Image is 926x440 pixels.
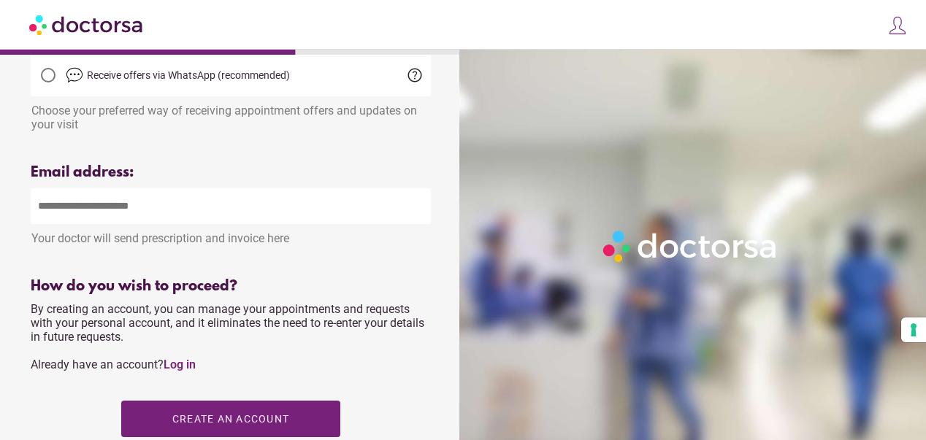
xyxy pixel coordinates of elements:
img: Doctorsa.com [29,8,145,41]
img: chat [66,66,83,84]
img: icons8-customer-100.png [887,15,908,36]
span: help [406,66,424,84]
div: Choose your preferred way of receiving appointment offers and updates on your visit [31,96,431,131]
button: Create an account [121,401,340,437]
div: Email address: [31,164,431,181]
div: How do you wish to proceed? [31,278,431,295]
a: Log in [164,358,196,371]
span: Receive offers via WhatsApp (recommended) [87,69,290,81]
img: Logo-Doctorsa-trans-White-partial-flat.png [598,225,784,267]
button: Your consent preferences for tracking technologies [901,317,926,342]
span: By creating an account, you can manage your appointments and requests with your personal account,... [31,302,424,371]
span: Create an account [172,413,289,425]
div: Your doctor will send prescription and invoice here [31,224,431,245]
